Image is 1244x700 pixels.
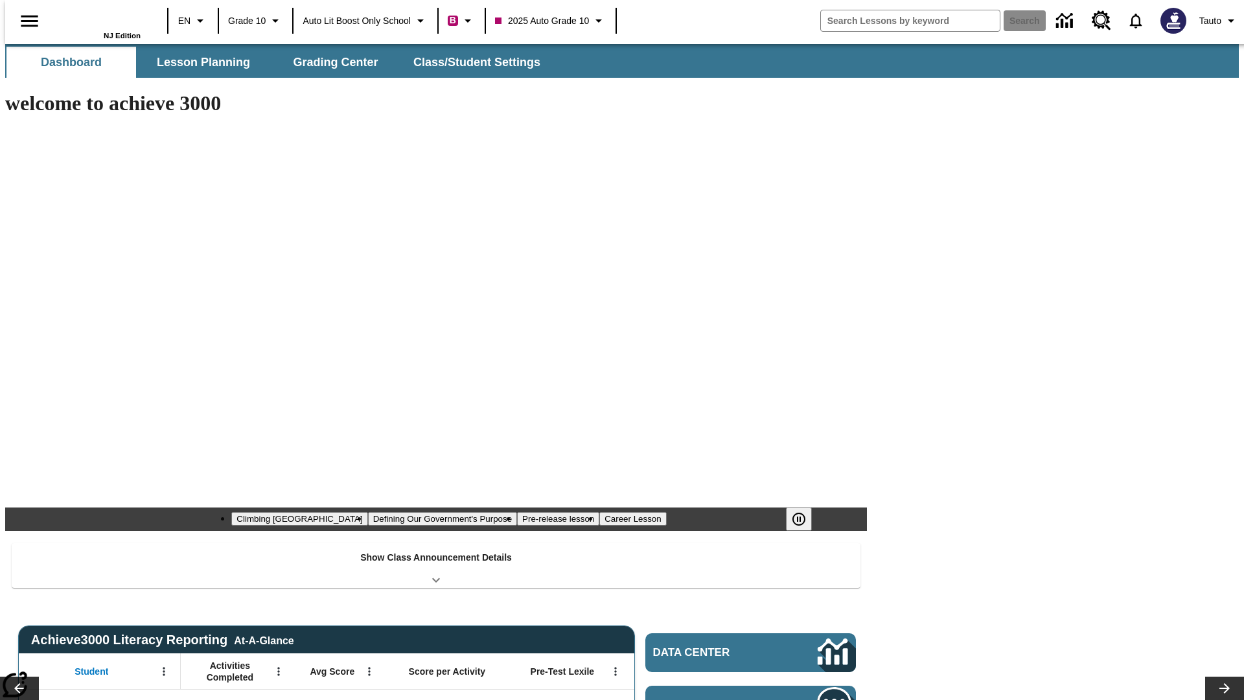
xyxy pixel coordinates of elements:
[653,646,774,659] span: Data Center
[645,633,856,672] a: Data Center
[1153,4,1194,38] button: Select a new avatar
[56,5,141,40] div: Home
[1084,3,1119,38] a: Resource Center, Will open in new tab
[1199,14,1221,28] span: Tauto
[104,32,141,40] span: NJ Edition
[154,662,174,681] button: Open Menu
[368,512,517,526] button: Slide 2 Defining Our Government's Purpose
[450,12,456,29] span: B
[1194,9,1244,32] button: Profile/Settings
[234,633,294,647] div: At-A-Glance
[606,662,625,681] button: Open Menu
[172,9,214,32] button: Language: EN, Select a language
[231,512,367,526] button: Slide 1 Climbing Mount Tai
[1048,3,1084,39] a: Data Center
[5,47,552,78] div: SubNavbar
[310,666,354,677] span: Avg Score
[31,633,294,647] span: Achieve3000 Literacy Reporting
[786,507,825,531] div: Pause
[303,14,411,28] span: Auto Lit Boost only School
[1205,677,1244,700] button: Lesson carousel, Next
[56,6,141,32] a: Home
[495,14,589,28] span: 2025 Auto Grade 10
[409,666,486,677] span: Score per Activity
[12,543,860,588] div: Show Class Announcement Details
[786,507,812,531] button: Pause
[1119,4,1153,38] a: Notifications
[293,55,378,70] span: Grading Center
[187,660,273,683] span: Activities Completed
[269,662,288,681] button: Open Menu
[41,55,102,70] span: Dashboard
[1160,8,1186,34] img: Avatar
[5,91,867,115] h1: welcome to achieve 3000
[517,512,599,526] button: Slide 3 Pre-release lesson
[223,9,288,32] button: Grade: Grade 10, Select a grade
[157,55,250,70] span: Lesson Planning
[413,55,540,70] span: Class/Student Settings
[139,47,268,78] button: Lesson Planning
[360,551,512,565] p: Show Class Announcement Details
[403,47,551,78] button: Class/Student Settings
[297,9,433,32] button: School: Auto Lit Boost only School, Select your school
[6,47,136,78] button: Dashboard
[490,9,612,32] button: Class: 2025 Auto Grade 10, Select your class
[75,666,108,677] span: Student
[443,9,481,32] button: Boost Class color is violet red. Change class color
[599,512,666,526] button: Slide 4 Career Lesson
[271,47,400,78] button: Grading Center
[360,662,379,681] button: Open Menu
[178,14,190,28] span: EN
[228,14,266,28] span: Grade 10
[531,666,595,677] span: Pre-Test Lexile
[5,44,1239,78] div: SubNavbar
[10,2,49,40] button: Open side menu
[821,10,1000,31] input: search field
